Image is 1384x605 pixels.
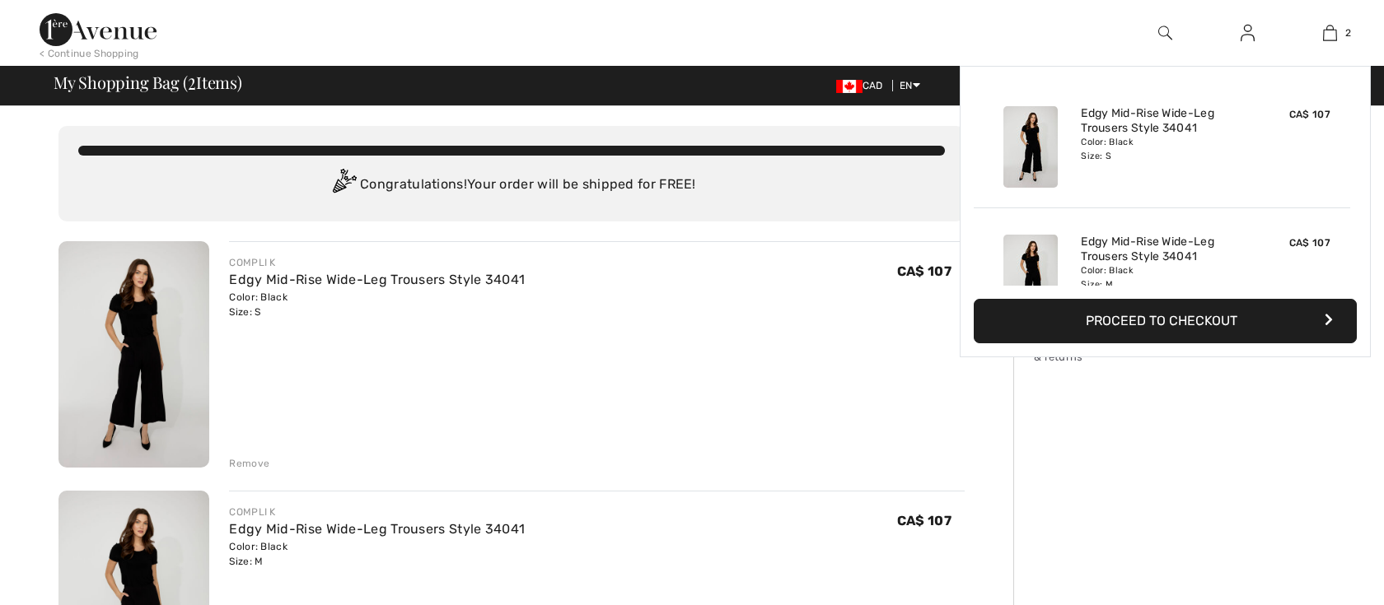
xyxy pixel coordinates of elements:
span: CA$ 107 [897,263,951,279]
span: EN [900,80,920,91]
a: Edgy Mid-Rise Wide-Leg Trousers Style 34041 [229,521,525,537]
span: My Shopping Bag ( Items) [54,74,242,91]
div: Remove [229,456,269,471]
img: My Info [1241,23,1255,43]
img: search the website [1158,23,1172,43]
img: Edgy Mid-Rise Wide-Leg Trousers Style 34041 [58,241,209,468]
img: Edgy Mid-Rise Wide-Leg Trousers Style 34041 [1003,106,1058,188]
span: CA$ 107 [1289,237,1330,249]
div: Color: Black Size: M [1081,264,1243,291]
div: Color: Black Size: S [229,290,525,319]
div: Color: Black Size: M [229,539,525,569]
a: 2 [1289,23,1370,43]
button: Proceed to Checkout [974,299,1357,343]
a: Edgy Mid-Rise Wide-Leg Trousers Style 34041 [1081,106,1243,136]
img: My Bag [1323,23,1337,43]
span: 2 [188,70,196,91]
a: Edgy Mid-Rise Wide-Leg Trousers Style 34041 [229,272,525,287]
div: COMPLI K [229,505,525,519]
span: CA$ 107 [1289,109,1330,120]
div: Congratulations! Your order will be shipped for FREE! [78,169,945,202]
div: < Continue Shopping [40,46,139,61]
a: Edgy Mid-Rise Wide-Leg Trousers Style 34041 [1081,235,1243,264]
div: Color: Black Size: S [1081,136,1243,162]
span: CA$ 107 [897,513,951,528]
a: Sign In [1227,23,1268,44]
span: CAD [836,80,890,91]
img: Congratulation2.svg [327,169,360,202]
span: 2 [1345,26,1351,40]
img: 1ère Avenue [40,13,157,46]
img: Edgy Mid-Rise Wide-Leg Trousers Style 34041 [1003,235,1058,316]
img: Canadian Dollar [836,80,863,93]
div: COMPLI K [229,255,525,270]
